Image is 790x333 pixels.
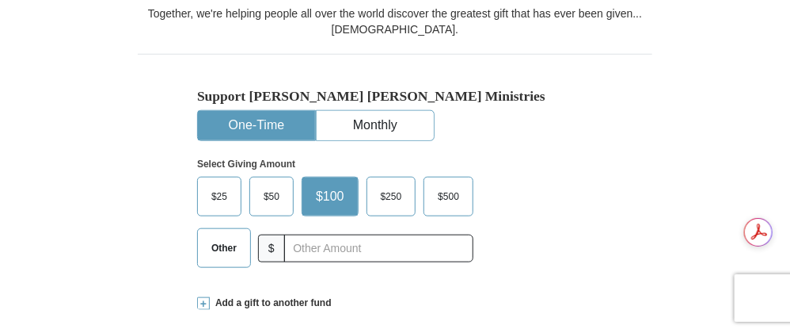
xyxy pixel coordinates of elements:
span: $250 [373,185,410,209]
span: $100 [308,185,352,209]
span: Other [203,236,245,260]
span: $ [258,235,285,262]
div: Together, we're helping people all over the world discover the greatest gift that has ever been g... [138,6,652,37]
button: One-Time [198,111,315,140]
h5: Support [PERSON_NAME] [PERSON_NAME] Ministries [197,88,593,105]
span: $25 [203,185,235,209]
span: $50 [256,185,287,209]
span: Add a gift to another fund [210,297,332,310]
strong: Select Giving Amount [197,159,295,170]
span: $500 [430,185,467,209]
button: Monthly [317,111,434,140]
input: Other Amount [284,235,473,262]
